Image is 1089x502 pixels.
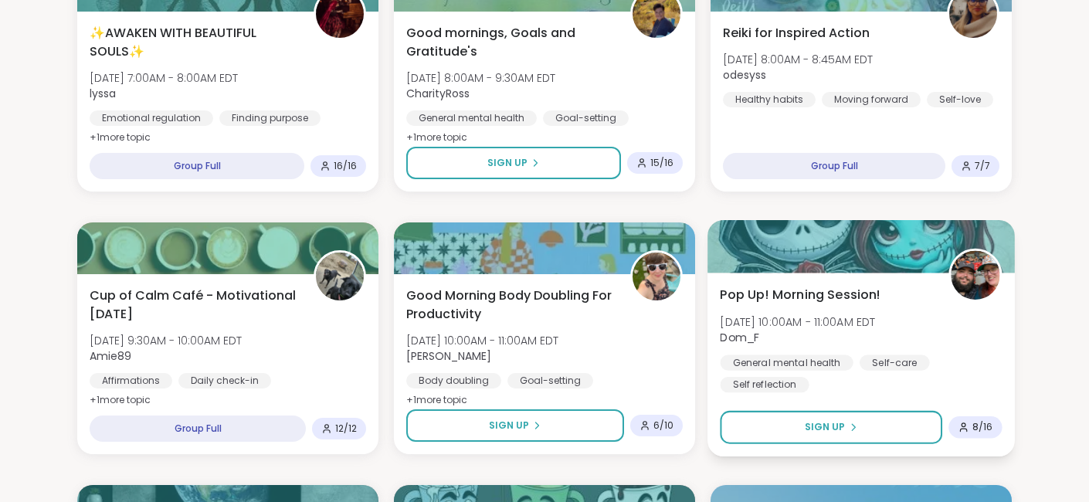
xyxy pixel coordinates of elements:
[972,421,993,433] span: 8 / 16
[720,377,809,392] div: Self reflection
[178,373,271,388] div: Daily check-in
[406,409,624,442] button: Sign Up
[406,147,621,179] button: Sign Up
[860,354,930,370] div: Self-care
[335,422,357,435] span: 12 / 12
[720,330,759,345] b: Dom_F
[406,110,537,126] div: General mental health
[720,411,942,444] button: Sign Up
[951,251,999,300] img: Dom_F
[720,314,875,329] span: [DATE] 10:00AM - 11:00AM EDT
[633,253,680,300] img: Adrienne_QueenOfTheDawn
[543,110,629,126] div: Goal-setting
[90,86,116,101] b: lyssa
[723,92,816,107] div: Healthy habits
[90,287,297,324] span: Cup of Calm Café - Motivational [DATE]
[822,92,921,107] div: Moving forward
[720,286,880,304] span: Pop Up! Morning Session!
[406,24,613,61] span: Good mornings, Goals and Gratitude's
[650,157,673,169] span: 15 / 16
[489,419,529,432] span: Sign Up
[406,287,613,324] span: Good Morning Body Doubling For Productivity
[487,156,528,170] span: Sign Up
[723,24,870,42] span: Reiki for Inspired Action
[720,354,853,370] div: General mental health
[90,333,242,348] span: [DATE] 9:30AM - 10:00AM EDT
[90,110,213,126] div: Emotional regulation
[723,67,766,83] b: odesyss
[90,416,306,442] div: Group Full
[90,348,131,364] b: Amie89
[507,373,593,388] div: Goal-setting
[90,153,304,179] div: Group Full
[90,373,172,388] div: Affirmations
[406,373,501,388] div: Body doubling
[406,333,558,348] span: [DATE] 10:00AM - 11:00AM EDT
[406,348,491,364] b: [PERSON_NAME]
[406,86,470,101] b: CharityRoss
[975,160,990,172] span: 7 / 7
[927,92,993,107] div: Self-love
[90,70,238,86] span: [DATE] 7:00AM - 8:00AM EDT
[316,253,364,300] img: Amie89
[653,419,673,432] span: 6 / 10
[406,70,555,86] span: [DATE] 8:00AM - 9:30AM EDT
[723,52,873,67] span: [DATE] 8:00AM - 8:45AM EDT
[805,420,846,434] span: Sign Up
[723,153,945,179] div: Group Full
[219,110,321,126] div: Finding purpose
[90,24,297,61] span: ✨AWAKEN WITH BEAUTIFUL SOULS✨
[334,160,357,172] span: 16 / 16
